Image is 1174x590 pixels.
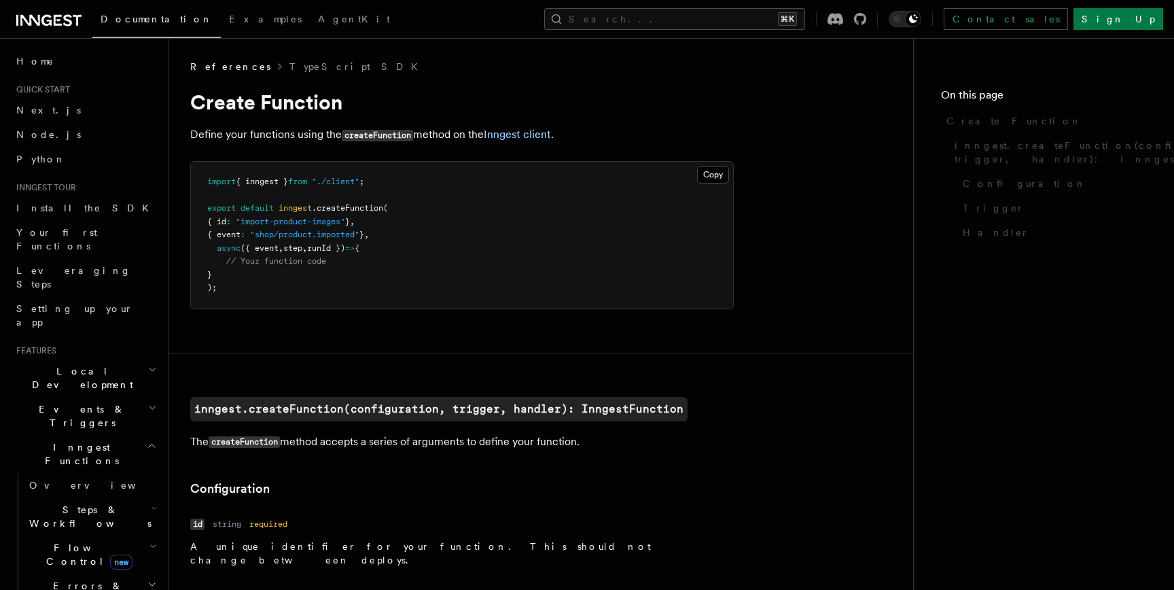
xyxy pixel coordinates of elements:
span: Events & Triggers [11,402,148,430]
span: Flow Control [24,541,149,568]
span: Inngest tour [11,182,76,193]
a: Node.js [11,122,160,147]
span: inngest [279,203,312,213]
span: export [207,203,236,213]
a: Sign Up [1073,8,1163,30]
p: The method accepts a series of arguments to define your function. [190,432,734,452]
a: Create Function [941,109,1147,133]
span: default [241,203,274,213]
a: Your first Functions [11,220,160,258]
code: createFunction [342,130,413,141]
span: runId }) [307,243,345,253]
span: "import-product-images" [236,217,345,226]
code: createFunction [209,436,280,448]
span: "./client" [312,177,359,186]
span: } [207,270,212,279]
a: AgentKit [310,4,398,37]
span: } [359,230,364,239]
a: Documentation [92,4,221,38]
span: Python [16,154,66,164]
span: , [279,243,283,253]
span: step [283,243,302,253]
a: Examples [221,4,310,37]
span: Your first Functions [16,227,97,251]
span: ({ event [241,243,279,253]
dd: string [213,519,241,530]
span: Local Development [11,364,148,392]
span: Configuration [963,177,1086,190]
span: from [288,177,307,186]
span: "shop/product.imported" [250,230,359,239]
a: Configuration [190,479,270,498]
span: Next.js [16,105,81,116]
span: , [364,230,369,239]
span: AgentKit [318,14,390,24]
span: Inngest Functions [11,440,147,468]
a: TypeScript SDK [289,60,426,73]
a: Overview [24,473,160,498]
span: : [241,230,245,239]
span: Features [11,345,56,356]
button: Search...⌘K [544,8,805,30]
span: Steps & Workflows [24,503,152,530]
span: .createFunction [312,203,383,213]
span: { inngest } [236,177,288,186]
span: ( [383,203,388,213]
button: Events & Triggers [11,397,160,435]
p: Define your functions using the method on the . [190,125,734,145]
a: Handler [957,220,1147,245]
span: Leveraging Steps [16,265,131,290]
a: Home [11,49,160,73]
h1: Create Function [190,90,734,114]
a: inngest.createFunction(configuration, trigger, handler): InngestFunction [190,397,688,421]
a: Leveraging Steps [11,258,160,296]
span: Handler [963,226,1029,239]
span: Documentation [101,14,213,24]
dd: required [249,519,287,530]
a: Python [11,147,160,171]
a: Setting up your app [11,296,160,334]
span: } [345,217,350,226]
a: Install the SDK [11,196,160,220]
span: ); [207,283,217,292]
span: Install the SDK [16,203,157,213]
button: Copy [697,166,729,184]
span: Quick start [11,84,70,95]
a: Configuration [957,171,1147,196]
button: Flow Controlnew [24,536,160,574]
span: { [355,243,359,253]
span: Trigger [963,201,1025,215]
button: Local Development [11,359,160,397]
span: => [345,243,355,253]
span: import [207,177,236,186]
p: A unique identifier for your function. This should not change between deploys. [190,540,712,567]
span: { event [207,230,241,239]
span: , [302,243,307,253]
span: References [190,60,270,73]
span: { id [207,217,226,226]
code: id [190,519,204,530]
span: ; [359,177,364,186]
a: Inngest client [484,128,551,141]
span: Examples [229,14,302,24]
button: Steps & Workflows [24,498,160,536]
kbd: ⌘K [778,12,797,26]
a: Trigger [957,196,1147,220]
span: Overview [29,480,169,491]
span: : [226,217,231,226]
span: // Your function code [226,256,326,266]
h4: On this page [941,87,1147,109]
button: Inngest Functions [11,435,160,473]
span: Home [16,54,54,68]
span: new [110,555,132,570]
span: Setting up your app [16,303,133,328]
a: Next.js [11,98,160,122]
span: , [350,217,355,226]
a: inngest.createFunction(configuration, trigger, handler): InngestFunction [949,133,1147,171]
span: Create Function [946,114,1082,128]
span: async [217,243,241,253]
span: Node.js [16,129,81,140]
button: Toggle dark mode [889,11,921,27]
a: Contact sales [944,8,1068,30]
